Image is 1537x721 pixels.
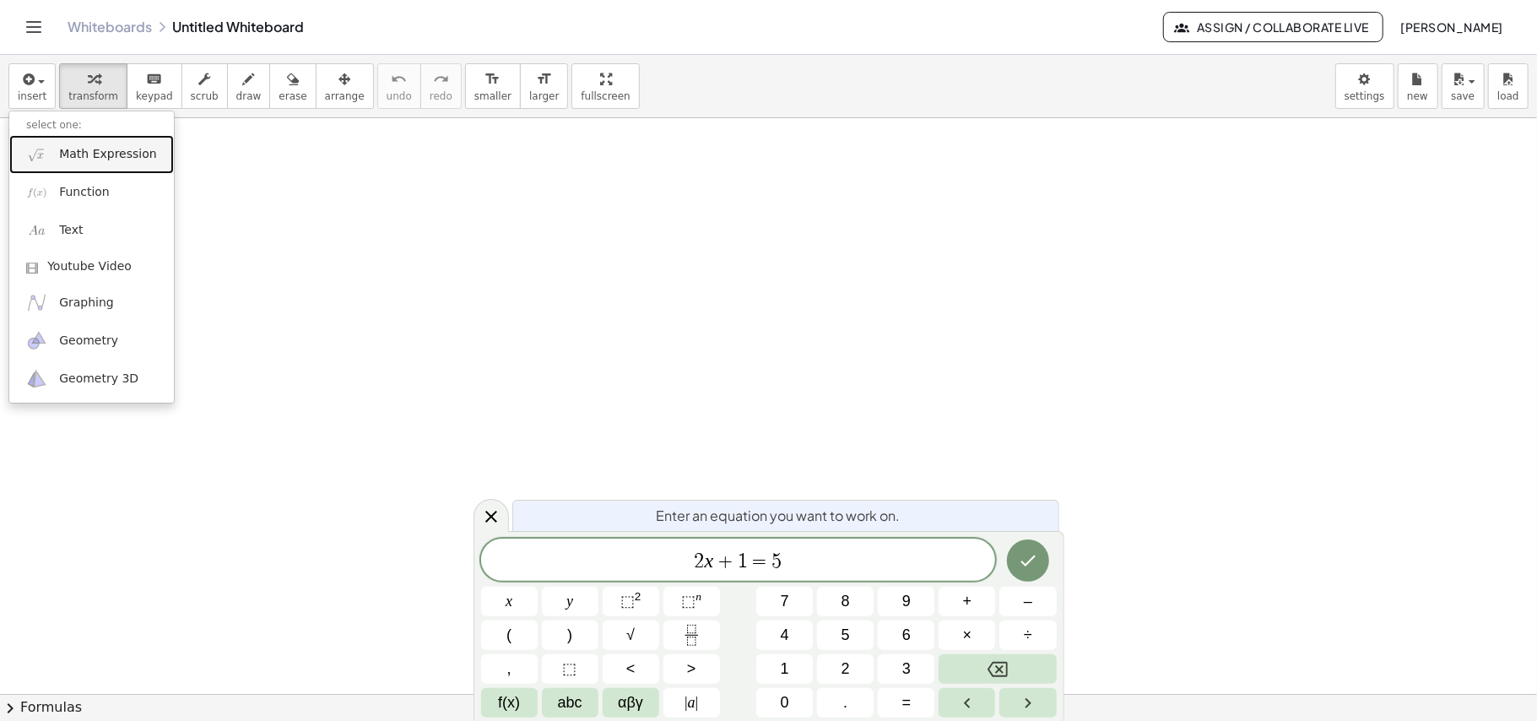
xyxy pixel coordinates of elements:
button: 8 [817,587,874,616]
button: 9 [878,587,934,616]
span: Assign / Collaborate Live [1177,19,1369,35]
span: 1 [781,658,789,680]
span: Math Expression [59,146,156,163]
span: 0 [781,691,789,714]
a: Whiteboards [68,19,152,35]
button: keyboardkeypad [127,63,182,109]
a: Math Expression [9,135,174,173]
i: format_size [536,69,552,89]
i: redo [433,69,449,89]
button: Right arrow [999,688,1056,718]
span: Enter an equation you want to work on. [657,506,901,526]
span: f(x) [498,691,520,714]
span: > [687,658,696,680]
button: [PERSON_NAME] [1387,12,1517,42]
span: undo [387,90,412,102]
span: 8 [842,590,850,613]
i: keyboard [146,69,162,89]
button: Plus [939,587,995,616]
span: settings [1345,90,1385,102]
a: Geometry 3D [9,360,174,398]
button: Placeholder [542,654,598,684]
span: larger [529,90,559,102]
span: load [1497,90,1519,102]
img: sqrt_x.png [26,144,47,165]
button: Equals [878,688,934,718]
button: 2 [817,654,874,684]
button: Greater than [663,654,720,684]
button: format_sizelarger [520,63,568,109]
span: × [963,624,972,647]
span: Geometry 3D [59,371,138,388]
button: Toggle navigation [20,14,47,41]
button: Left arrow [939,688,995,718]
span: Text [59,222,83,239]
button: 4 [756,621,813,650]
i: undo [391,69,407,89]
span: a [685,691,698,714]
span: 3 [902,658,911,680]
span: smaller [474,90,511,102]
button: 1 [756,654,813,684]
span: 1 [738,551,748,572]
button: ) [542,621,598,650]
span: Geometry [59,333,118,350]
span: Youtube Video [47,258,132,275]
button: fullscreen [571,63,639,109]
span: = [902,691,912,714]
span: new [1407,90,1428,102]
span: abc [558,691,582,714]
img: f_x.png [26,182,47,203]
span: √ [626,624,635,647]
span: arrange [325,90,365,102]
span: ÷ [1024,624,1032,647]
span: ⬚ [620,593,635,610]
span: – [1024,590,1032,613]
button: Divide [999,621,1056,650]
button: ( [481,621,538,650]
span: ( [506,624,511,647]
span: y [566,590,573,613]
button: Functions [481,688,538,718]
button: erase [269,63,316,109]
span: scrub [191,90,219,102]
button: undoundo [377,63,421,109]
sup: n [695,590,701,603]
span: erase [279,90,306,102]
button: y [542,587,598,616]
img: ggb-graphing.svg [26,292,47,313]
span: ) [567,624,572,647]
span: keypad [136,90,173,102]
a: Text [9,212,174,250]
button: , [481,654,538,684]
button: Less than [603,654,659,684]
button: x [481,587,538,616]
button: 7 [756,587,813,616]
li: select one: [9,116,174,135]
img: ggb-geometry.svg [26,330,47,351]
span: transform [68,90,118,102]
button: Absolute value [663,688,720,718]
button: arrange [316,63,374,109]
span: 5 [771,551,782,572]
var: x [705,550,714,572]
span: draw [236,90,262,102]
button: Greek alphabet [603,688,659,718]
span: 6 [902,624,911,647]
span: . [843,691,847,714]
img: ggb-3d.svg [26,368,47,389]
button: Superscript [663,587,720,616]
button: transform [59,63,127,109]
button: . [817,688,874,718]
span: Function [59,184,110,201]
sup: 2 [635,590,641,603]
button: Done [1007,539,1049,582]
button: redoredo [420,63,462,109]
button: save [1442,63,1485,109]
a: Youtube Video [9,250,174,284]
span: 4 [781,624,789,647]
i: format_size [484,69,501,89]
button: Assign / Collaborate Live [1163,12,1383,42]
button: 6 [878,621,934,650]
span: ⬚ [681,593,695,610]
